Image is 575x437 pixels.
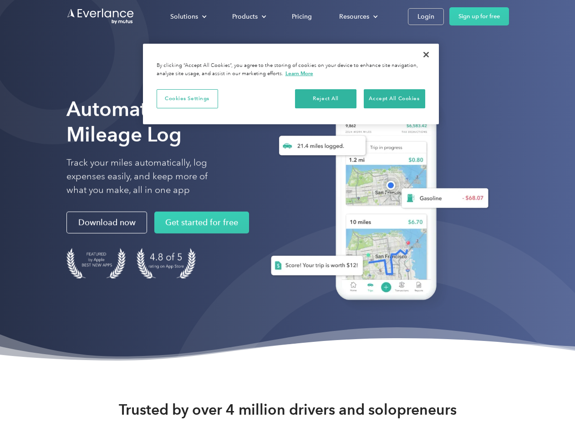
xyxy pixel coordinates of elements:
a: More information about your privacy, opens in a new tab [285,70,313,76]
div: Pricing [292,11,312,22]
a: Sign up for free [449,7,509,25]
a: Get started for free [154,212,249,234]
img: 4.9 out of 5 stars on the app store [137,248,196,279]
div: Resources [330,9,385,25]
a: Pricing [283,9,321,25]
img: Everlance, mileage tracker app, expense tracking app [256,86,496,314]
p: Track your miles automatically, log expenses easily, and keep more of what you make, all in one app [66,156,229,197]
button: Accept All Cookies [364,89,425,108]
div: Login [417,11,434,22]
div: Products [232,11,258,22]
a: Download now [66,212,147,234]
a: Go to homepage [66,8,135,25]
a: Login [408,8,444,25]
button: Close [416,45,436,65]
strong: Trusted by over 4 million drivers and solopreneurs [119,401,457,419]
div: By clicking “Accept All Cookies”, you agree to the storing of cookies on your device to enhance s... [157,62,425,78]
div: Resources [339,11,369,22]
div: Privacy [143,44,439,124]
div: Cookie banner [143,44,439,124]
div: Solutions [161,9,214,25]
div: Solutions [170,11,198,22]
button: Cookies Settings [157,89,218,108]
button: Reject All [295,89,356,108]
div: Products [223,9,274,25]
img: Badge for Featured by Apple Best New Apps [66,248,126,279]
